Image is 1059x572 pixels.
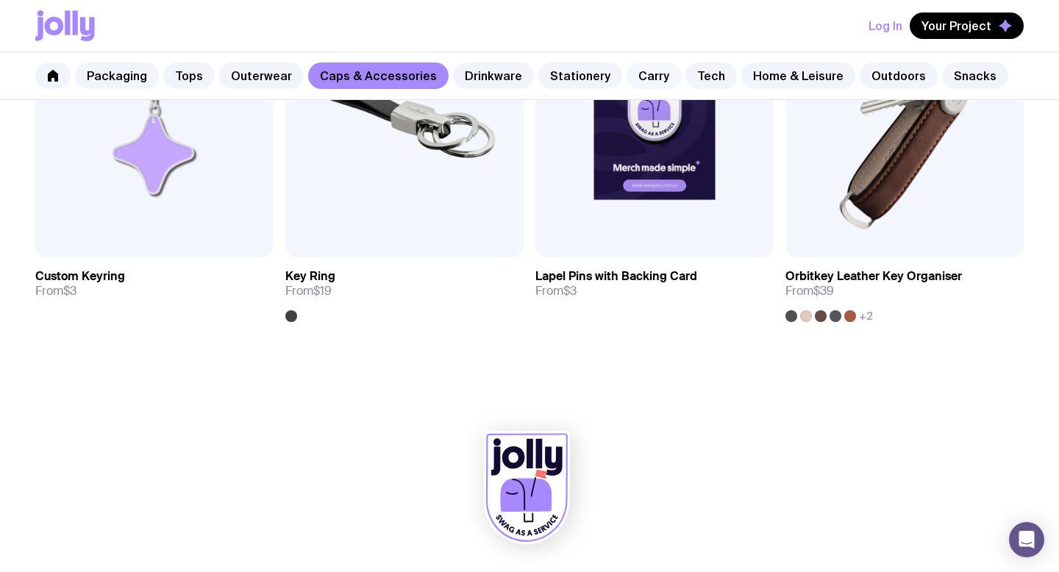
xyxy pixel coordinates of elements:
[308,62,449,89] a: Caps & Accessories
[313,283,332,298] span: $19
[813,283,834,298] span: $39
[35,269,125,284] h3: Custom Keyring
[859,310,873,322] span: +2
[685,62,737,89] a: Tech
[921,18,991,33] span: Your Project
[63,283,76,298] span: $3
[535,269,697,284] h3: Lapel Pins with Backing Card
[1009,522,1044,557] div: Open Intercom Messenger
[627,62,681,89] a: Carry
[285,269,335,284] h3: Key Ring
[453,62,534,89] a: Drinkware
[75,62,159,89] a: Packaging
[35,257,274,310] a: Custom KeyringFrom$3
[219,62,304,89] a: Outerwear
[35,284,76,298] span: From
[785,257,1024,322] a: Orbitkey Leather Key OrganiserFrom$39+2
[563,283,577,298] span: $3
[860,62,938,89] a: Outdoors
[538,62,622,89] a: Stationery
[942,62,1008,89] a: Snacks
[535,284,577,298] span: From
[869,12,902,39] button: Log In
[785,284,834,298] span: From
[910,12,1024,39] button: Your Project
[285,284,332,298] span: From
[535,257,774,310] a: Lapel Pins with Backing CardFrom$3
[741,62,855,89] a: Home & Leisure
[163,62,215,89] a: Tops
[285,257,524,322] a: Key RingFrom$19
[785,269,962,284] h3: Orbitkey Leather Key Organiser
